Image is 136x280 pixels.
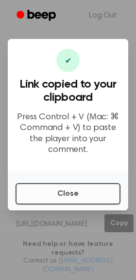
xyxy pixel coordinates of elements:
h3: Link copied to your clipboard [16,78,120,104]
a: Beep [10,6,65,25]
a: Log Out [79,4,126,27]
p: Press Control + V (Mac: ⌘ Command + V) to paste the player into your comment. [16,112,120,156]
button: Close [16,183,120,205]
div: ✔ [56,49,80,72]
